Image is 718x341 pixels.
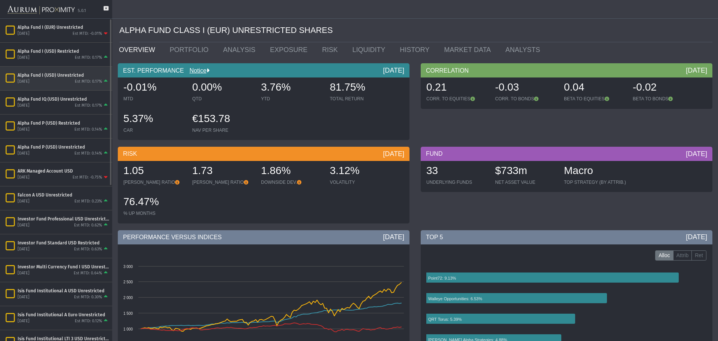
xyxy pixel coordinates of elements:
div: Investor Multi Currency Fund I USD Unrestricted [18,264,109,270]
label: Ret [691,250,706,261]
div: Alpha Fund I (EUR) Unrestricted [18,24,109,30]
div: DOWNSIDE DEV. [261,179,322,185]
a: PORTFOLIO [164,42,218,57]
div: NET ASSET VALUE [495,179,556,185]
text: 2 000 [123,296,133,300]
div: [DATE] [18,247,30,252]
div: [DATE] [18,175,30,180]
div: 33 [426,164,488,179]
div: [PERSON_NAME] RATIO [192,179,254,185]
div: Est MTD: 0.64% [74,271,102,276]
div: BETA TO EQUITIES [564,96,625,102]
div: [DATE] [18,271,30,276]
div: MTD [123,96,185,102]
div: 1.05 [123,164,185,179]
span: 0.00% [192,81,222,93]
div: TOP 5 [421,230,712,244]
a: Notice [184,67,206,74]
div: 1.86% [261,164,322,179]
div: FUND [421,147,712,161]
a: HISTORY [394,42,438,57]
div: Isis Fund Institutional A Euro Unrestricted [18,312,109,318]
div: [DATE] [18,127,30,133]
span: 0.21 [426,81,447,93]
div: Est MTD: 0.63% [74,247,102,252]
div: Est MTD: 0.62% [74,223,102,228]
div: Isis Fund Institutional A USD Unrestricted [18,288,109,294]
a: LIQUIDITY [347,42,394,57]
div: VOLATILITY [330,179,391,185]
div: 3.76% [261,80,322,96]
div: Alpha Fund P (USD) Unrestricted [18,144,109,150]
div: EST. PERFORMANCE [118,63,409,77]
div: TOP STRATEGY (BY ATTRIB.) [564,179,626,185]
div: CORR. TO EQUITIES [426,96,488,102]
div: CAR [123,127,185,133]
text: Walleye Opportunities: 6.53% [428,296,482,301]
text: 1 500 [123,311,133,316]
text: QRT Torus: 5.39% [428,317,462,322]
div: 0.04 [564,80,625,96]
div: RISK [118,147,409,161]
div: [DATE] [18,199,30,204]
a: ANALYSIS [217,42,264,57]
div: YTD [261,96,322,102]
div: -0.03 [495,80,556,96]
text: 1 000 [123,327,133,331]
text: Point72: 9.13% [428,276,456,280]
div: 3.12% [330,164,391,179]
div: QTD [192,96,254,102]
div: 1.73 [192,164,254,179]
text: 3 000 [123,265,133,269]
div: [DATE] [18,295,30,300]
div: % UP MONTHS [123,210,185,216]
div: [DATE] [18,151,30,156]
div: Est MTD: -0.01% [73,31,102,37]
div: Macro [564,164,626,179]
div: NAV PER SHARE [192,127,254,133]
div: [DATE] [383,66,404,75]
div: Est MTD: 0.17% [75,55,102,61]
div: [DATE] [686,232,707,241]
div: -0.02 [633,80,694,96]
div: [DATE] [686,149,707,158]
div: [DATE] [383,232,404,241]
div: [DATE] [686,66,707,75]
div: 5.0.1 [78,8,86,14]
div: 76.47% [123,195,185,210]
div: €153.78 [192,112,254,127]
div: Notice [184,67,209,75]
div: Est MTD: 0.14% [74,127,102,133]
div: Est MTD: 0.23% [74,199,102,204]
label: Attrib [673,250,692,261]
div: Est MTD: 0.30% [74,295,102,300]
div: [DATE] [18,31,30,37]
div: [PERSON_NAME] RATIO [123,179,185,185]
div: Alpha Fund P (USD) Restricted [18,120,109,126]
div: [DATE] [18,55,30,61]
a: MARKET DATA [439,42,500,57]
div: [DATE] [18,319,30,324]
div: CORR. TO BONDS [495,96,556,102]
div: Alpha Fund I (USD) Unrestricted [18,72,109,78]
div: Investor Fund Professional USD Unrestricted [18,216,109,222]
div: Est MTD: -0.75% [73,175,102,180]
div: [DATE] [18,79,30,85]
div: ARK Managed Account USD [18,168,109,174]
div: ALPHA FUND CLASS I (EUR) UNRESTRICTED SHARES [119,19,712,42]
div: Est MTD: 0.17% [75,79,102,85]
a: ANALYSTS [500,42,549,57]
img: Aurum-Proximity%20white.svg [7,2,75,18]
div: PERFORMANCE VERSUS INDICES [118,230,409,244]
div: [DATE] [18,103,30,109]
div: BETA TO BONDS [633,96,694,102]
div: [DATE] [383,149,404,158]
text: 2 500 [123,280,133,284]
div: Falcon A USD Unrestricted [18,192,109,198]
label: Alloc [655,250,673,261]
div: $733m [495,164,556,179]
div: Est MTD: 0.12% [75,319,102,324]
div: TOTAL RETURN [330,96,391,102]
div: CORRELATION [421,63,712,77]
div: UNDERLYING FUNDS [426,179,488,185]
